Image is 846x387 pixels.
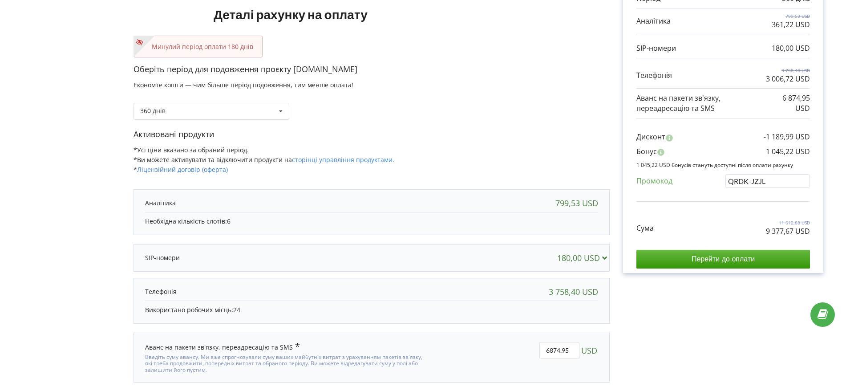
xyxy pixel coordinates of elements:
[134,155,394,164] span: *Ви можете активувати та відключити продукти на
[134,129,610,140] p: Активовані продукти
[549,287,598,296] div: 3 758,40 USD
[145,199,176,208] p: Аналітика
[143,42,253,51] p: Минулий період оплати 180 днів
[555,199,598,208] div: 799,53 USD
[145,287,177,296] p: Телефонія
[636,70,672,81] p: Телефонія
[636,132,665,142] p: Дисконт
[145,253,180,262] p: SIP-номери
[636,93,773,114] p: Аванс на пакети зв'язку, переадресацію та SMS
[292,155,394,164] a: сторінці управління продуктами.
[636,43,676,53] p: SIP-номери
[134,146,249,154] span: *Усі ціни вказано за обраний період.
[772,20,810,30] p: 361,22 USD
[766,220,810,226] p: 11 612,88 USD
[766,226,810,236] p: 9 377,67 USD
[772,13,810,19] p: 799,53 USD
[772,43,810,53] p: 180,00 USD
[636,16,671,26] p: Аналітика
[134,81,353,89] span: Економте кошти — чим більше період подовження, тим менше оплата!
[764,132,810,142] p: -1 189,99 USD
[636,250,810,269] input: Перейти до оплати
[227,217,231,225] span: 6
[140,108,166,114] div: 360 днів
[766,74,810,84] p: 3 006,72 USD
[725,174,810,188] input: Введіть промокод
[773,93,810,114] p: 6 874,95 USD
[134,64,610,75] p: Оберіть період для подовження проєкту [DOMAIN_NAME]
[145,306,598,314] p: Використано робочих місць:
[557,253,611,262] div: 180,00 USD
[636,223,654,233] p: Сума
[636,176,672,186] p: Промокод
[145,352,424,373] div: Введіть суму авансу. Ми вже спрогнозували суму ваших майбутніх витрат з урахуванням пакетів зв'яз...
[636,161,810,169] p: 1 045,22 USD бонусів стануть доступні після оплати рахунку
[636,147,657,157] p: Бонус
[145,342,300,352] div: Аванс на пакети зв'язку, переадресацію та SMS
[145,217,598,226] p: Необхідна кількість слотів:
[581,342,597,359] span: USD
[766,67,810,73] p: 3 758,40 USD
[233,306,240,314] span: 24
[766,147,810,157] p: 1 045,22 USD
[137,165,228,174] a: Ліцензійний договір (оферта)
